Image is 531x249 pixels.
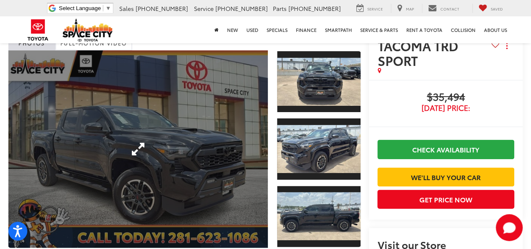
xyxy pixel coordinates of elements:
img: Toyota [22,16,54,44]
a: Specials [262,16,292,43]
span: Map [406,6,414,11]
a: Service & Parts [356,16,402,43]
span: [PHONE_NUMBER] [288,4,341,13]
span: Saved [491,6,503,11]
a: Contact [422,4,466,13]
a: Check Availability [377,140,514,159]
span: Service [194,4,214,13]
img: 2024 Toyota TACOMA TRD SPORT TRD Sport [276,125,361,173]
a: Expand Photo 1 [277,50,361,113]
span: Sales [119,4,134,13]
svg: Start Chat [496,214,523,241]
a: Service [350,4,389,13]
span: [PHONE_NUMBER] [136,4,188,13]
button: Get Price Now [377,190,514,209]
a: Finance [292,16,321,43]
a: Expand Photo 0 [8,50,268,248]
a: Rent a Toyota [402,16,447,43]
img: Space City Toyota [63,18,113,42]
span: dropdown dots [506,42,507,49]
span: [DATE] Price: [377,104,514,112]
a: Select Language​ [59,5,111,11]
span: Parts [273,4,287,13]
button: Toggle Chat Window [496,214,523,241]
a: My Saved Vehicles [472,4,509,13]
img: 2024 Toyota TACOMA TRD SPORT TRD Sport [276,192,361,241]
a: About Us [480,16,511,43]
a: SmartPath [321,16,356,43]
span: Toyota TACOMA TRD SPORT [377,22,458,69]
span: Service [367,6,383,11]
img: 2024 Toyota TACOMA TRD SPORT TRD Sport [276,58,361,106]
a: Map [391,4,420,13]
span: [PHONE_NUMBER] [215,4,268,13]
span: Contact [440,6,459,11]
a: New [223,16,242,43]
span: $35,494 [377,91,514,104]
a: Expand Photo 2 [277,118,361,180]
a: Collision [447,16,480,43]
span: Select Language [59,5,101,11]
a: Expand Photo 3 [277,185,361,248]
span: ▼ [105,5,111,11]
a: Used [242,16,262,43]
button: Actions [500,38,514,53]
a: We'll Buy Your Car [377,168,514,186]
a: Home [210,16,223,43]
